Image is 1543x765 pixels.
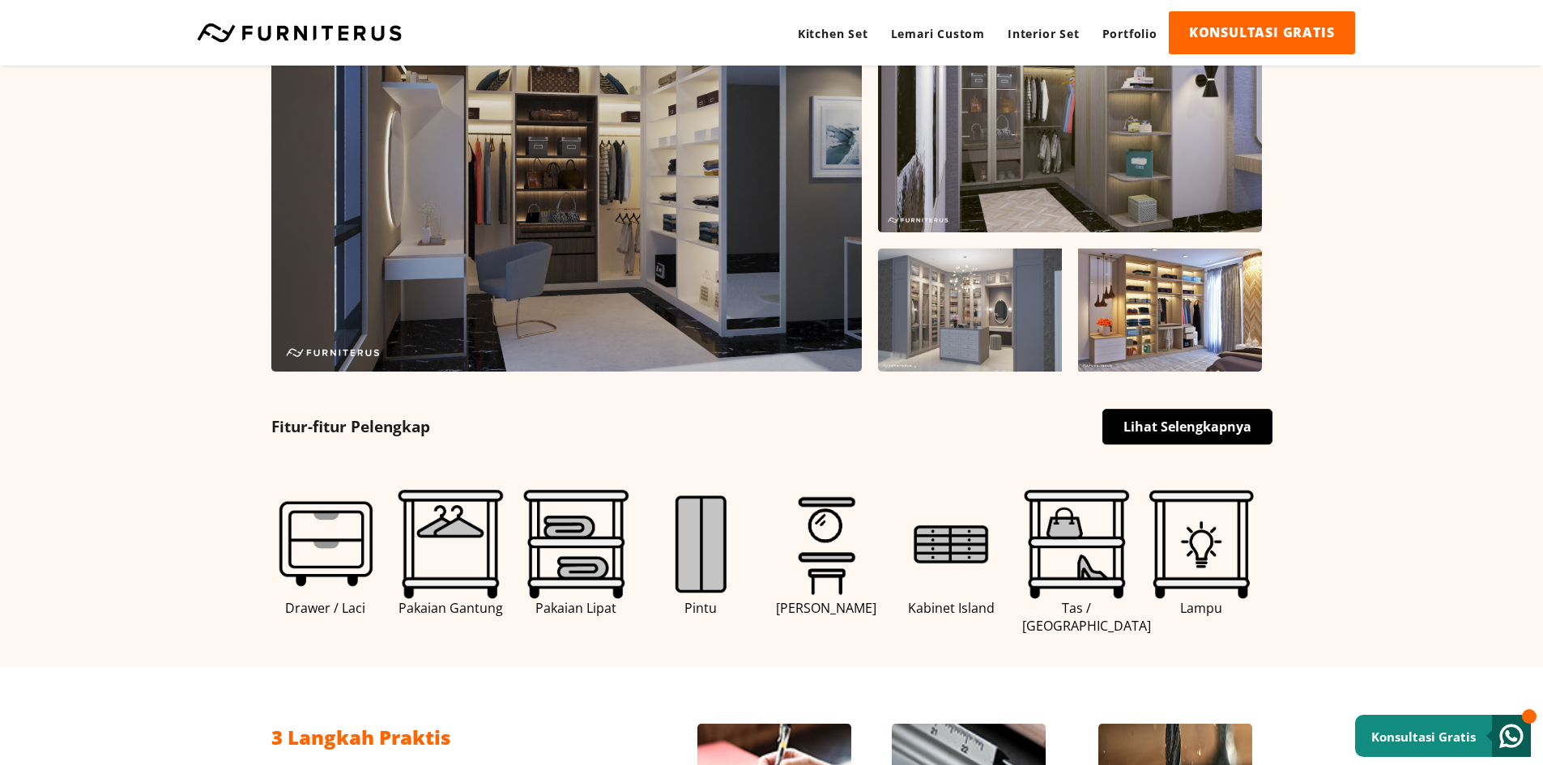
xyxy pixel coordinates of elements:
a: KONSULTASI GRATIS [1169,11,1355,54]
img: Tas%20Sepatu-01.png [1022,490,1132,599]
img: Drawer-01.png [271,490,381,599]
span: Pintu [646,599,756,617]
a: Lihat Selengkapnya [1102,409,1272,444]
img: Meja%20Rias-01.png [772,490,881,599]
span: Tas / [GEOGRAPHIC_DATA] [1022,599,1132,635]
h5: Fitur-fitur Pelengkap [271,416,1272,445]
img: 06.jpg [878,249,1070,371]
a: Portfolio [1091,11,1169,56]
img: Lightning.png [1149,490,1254,599]
img: Baju%20Lipat-01.png [522,490,631,599]
span: Drawer / Laci [271,599,381,617]
h2: 3 Langkah Praktis [271,724,677,750]
a: Konsultasi Gratis [1355,715,1531,757]
span: [PERSON_NAME] [772,599,881,617]
a: Interior Set [996,11,1091,56]
span: Pakaian Gantung [396,599,505,617]
img: Jenis%20Pintu-01.png [646,490,756,599]
span: Lampu [1147,599,1256,617]
span: Kabinet Island [897,599,1006,617]
small: Konsultasi Gratis [1371,729,1476,745]
a: Lemari Custom [880,11,996,56]
img: Island-01.png [897,490,1006,599]
img: 07.jpg [1070,249,1262,371]
img: Baju%20Gantung-01.png [396,490,505,599]
span: Pakaian Lipat [522,599,631,617]
a: Kitchen Set [786,11,880,56]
